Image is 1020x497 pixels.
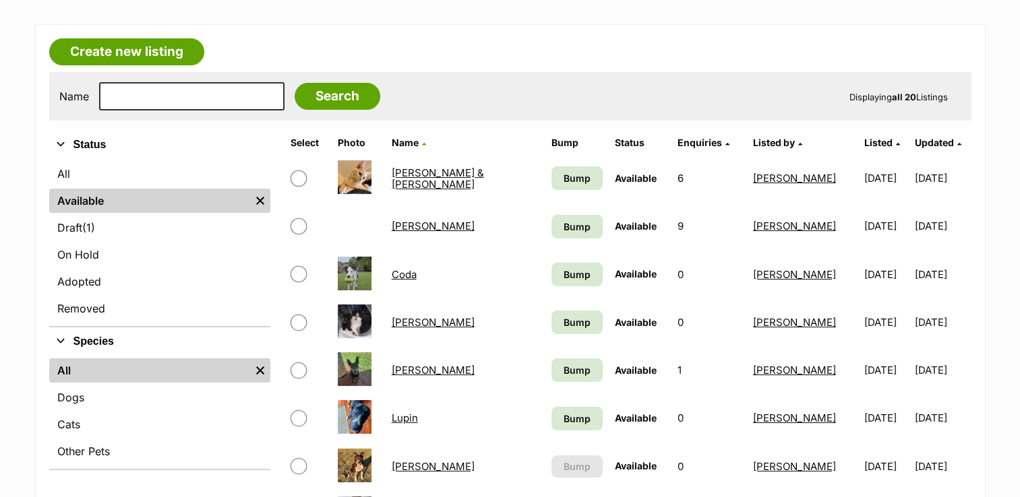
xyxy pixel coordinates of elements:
td: [DATE] [915,347,969,393]
span: Available [615,317,657,328]
td: 9 [672,203,746,249]
span: Available [615,460,657,471]
td: 6 [672,155,746,201]
a: Removed [49,296,270,321]
a: [PERSON_NAME] [392,460,475,473]
a: Updated [915,137,961,148]
a: Cats [49,412,270,436]
a: Bump [551,407,603,430]
a: Other Pets [49,439,270,463]
a: [PERSON_NAME] [753,364,836,376]
span: Bump [564,267,591,281]
a: Bump [551,263,603,286]
a: [PERSON_NAME] [753,460,836,473]
a: All [49,162,270,186]
a: [PERSON_NAME] & [PERSON_NAME] [392,166,484,191]
a: [PERSON_NAME] [753,172,836,185]
button: Species [49,333,270,350]
td: [DATE] [915,299,969,345]
td: 0 [672,443,746,490]
td: [DATE] [859,443,913,490]
a: Bump [551,166,603,190]
span: Available [615,412,657,424]
td: [DATE] [915,203,969,249]
span: Available [615,220,657,232]
span: Name [392,137,419,148]
a: [PERSON_NAME] [753,220,836,232]
th: Bump [546,132,608,154]
span: (1) [82,220,95,236]
span: Available [615,172,657,184]
a: Name [392,137,426,148]
a: Adopted [49,269,270,294]
span: Available [615,268,657,279]
span: Bump [564,363,591,377]
a: Dogs [49,385,270,409]
td: 0 [672,395,746,441]
span: Bump [564,459,591,473]
a: [PERSON_NAME] [392,220,475,232]
td: [DATE] [915,395,969,441]
a: Remove filter [250,358,270,383]
span: Bump [564,220,591,234]
button: Bump [551,455,603,477]
td: [DATE] [915,443,969,490]
a: Draft [49,216,270,240]
span: Listed [864,137,893,148]
span: Listed by [753,137,795,148]
a: [PERSON_NAME] [392,364,475,376]
th: Photo [332,132,385,154]
th: Select [285,132,331,154]
strong: all 20 [892,92,916,102]
a: [PERSON_NAME] [753,316,836,329]
td: [DATE] [915,251,969,298]
a: Create new listing [49,38,204,65]
label: Name [59,90,89,102]
a: Coda [392,268,417,281]
a: All [49,358,250,383]
a: Bump [551,358,603,382]
input: Search [295,83,380,110]
div: Species [49,356,270,469]
span: translation missing: en.admin.listings.index.attributes.enquiries [678,137,722,148]
a: Remove filter [250,189,270,213]
span: Bump [564,411,591,426]
a: Listed [864,137,900,148]
td: [DATE] [859,395,913,441]
span: Displaying Listings [849,92,948,102]
span: Bump [564,171,591,185]
button: Status [49,136,270,154]
a: Bump [551,215,603,238]
td: 0 [672,251,746,298]
td: [DATE] [859,155,913,201]
a: [PERSON_NAME] [392,316,475,329]
td: [DATE] [915,155,969,201]
td: [DATE] [859,251,913,298]
a: Bump [551,310,603,334]
td: 1 [672,347,746,393]
th: Status [609,132,671,154]
a: Enquiries [678,137,729,148]
td: [DATE] [859,347,913,393]
span: Bump [564,315,591,329]
a: On Hold [49,242,270,267]
td: 0 [672,299,746,345]
a: Listed by [753,137,802,148]
a: [PERSON_NAME] [753,411,836,424]
span: Available [615,364,657,376]
span: Updated [915,137,954,148]
div: Status [49,159,270,326]
a: Available [49,189,250,213]
td: [DATE] [859,203,913,249]
a: [PERSON_NAME] [753,268,836,281]
td: [DATE] [859,299,913,345]
a: Lupin [392,411,418,424]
